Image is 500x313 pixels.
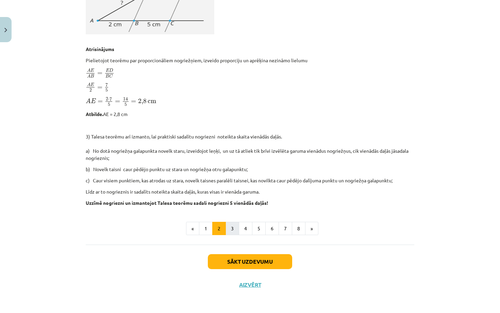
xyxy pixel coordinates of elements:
button: 2 [212,222,226,235]
p: b) Novelk taisni caur pēdējo punktu uz stara un nogriežņa otru galapunktu; [86,166,414,173]
nav: Page navigation example [86,222,414,235]
span: 7 [105,83,108,87]
span: 2 [138,99,141,103]
span: A [86,98,91,103]
p: 3) Talesa teorēmu arī izmanto, lai praktiski sadalītu nogriezni noteikta skaita vienādās daļās. a... [86,133,414,162]
span: 2 [89,88,92,92]
button: 7 [279,222,292,235]
button: » [305,222,318,235]
span: B [105,74,109,78]
button: 6 [265,222,279,235]
p: AE = 2,8 cm [86,111,414,118]
span: = [97,72,102,75]
span: E [90,69,94,72]
span: 5 [124,103,127,106]
span: = [98,100,103,103]
span: 8 [143,99,147,103]
p: c) Caur visiem punktiem, kas atrodas uz stara, novelk taisnes paralēli taisnei, kas novilkta caur... [86,177,414,184]
button: « [186,222,199,235]
span: = [131,100,136,103]
span: 14 [123,97,128,101]
button: 3 [226,222,239,235]
strong: Atrisinājums [86,46,114,52]
span: E [106,69,109,72]
span: = [97,86,102,89]
span: D [109,69,113,72]
span: A [87,83,90,86]
span: , [141,101,143,104]
button: 8 [292,222,305,235]
strong: Atbilde. [86,111,103,117]
span: 7 [110,97,112,101]
strong: Uzzīmē nogriezni un izmantojot Talesa teorēmu sadali nogriezni 5 vienādās daļās! [86,200,268,206]
span: A [87,68,90,72]
span: 5 [108,103,110,106]
button: 1 [199,222,213,235]
span: cm [148,100,156,103]
span: = [115,100,120,103]
p: Pielietojot teorēmu par proporcionāliem nogriežņiem, izveido proporciju un aprēķina nezināmo lielumu [86,57,414,64]
button: Sākt uzdevumu [208,254,292,269]
p: Līdz ar to nogrieznis ir sadalīts noteikta skaita daļās, kuras visas ir vienāda garuma. [86,188,414,195]
span: A [87,74,90,78]
span: ⋅ [108,99,110,100]
img: icon-close-lesson-0947bae3869378f0d4975bcd49f059093ad1ed9edebbc8119c70593378902aed.svg [4,28,7,32]
span: 5 [105,88,108,92]
span: E [91,98,96,103]
span: E [90,83,94,86]
button: Aizvērt [237,281,263,288]
span: C [109,74,113,78]
button: 5 [252,222,266,235]
button: 4 [239,222,252,235]
span: 2 [106,97,108,101]
span: B [90,75,94,78]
